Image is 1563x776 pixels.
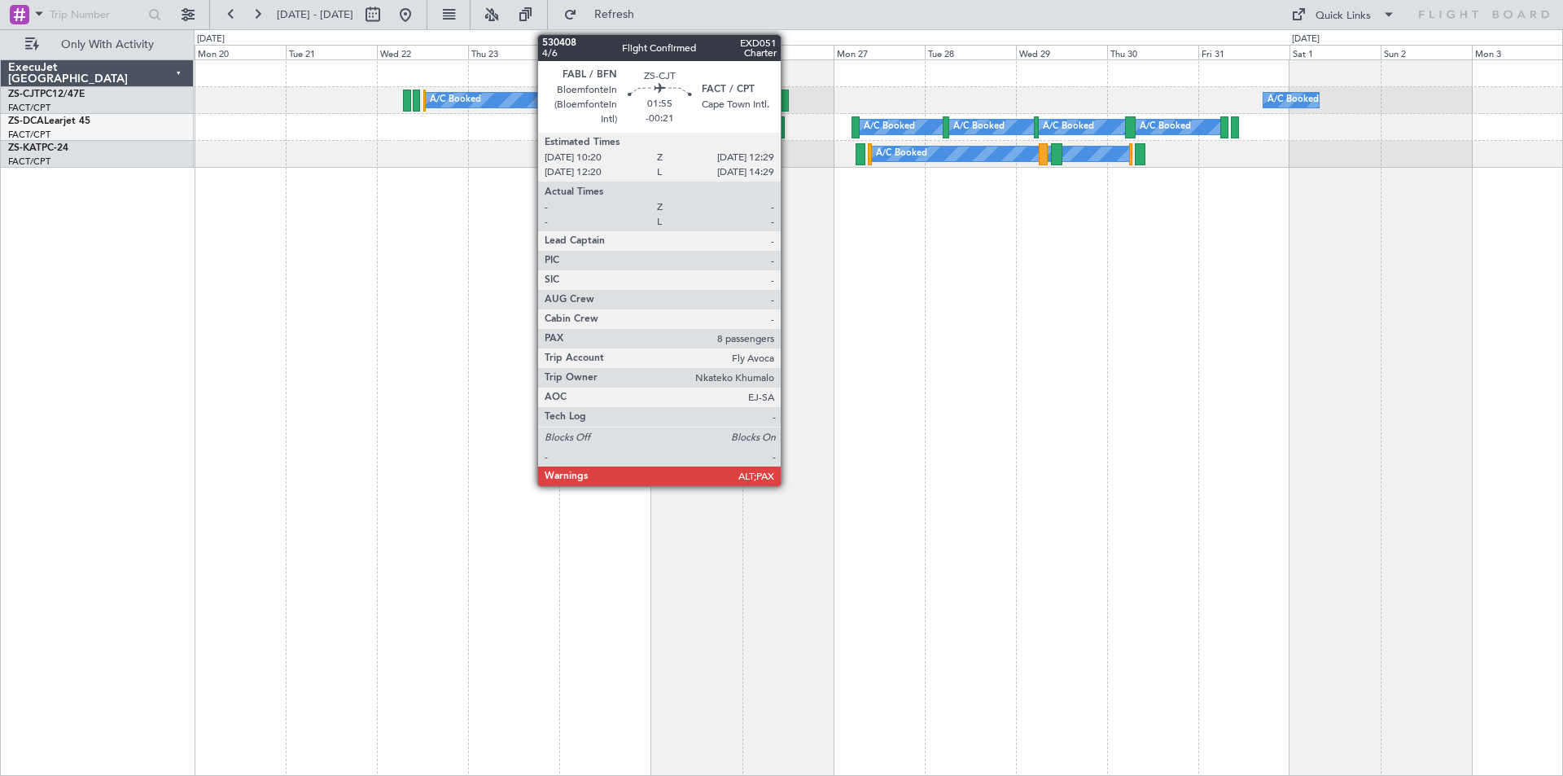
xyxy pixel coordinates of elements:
[286,45,377,59] div: Tue 21
[8,116,44,126] span: ZS-DCA
[1107,45,1198,59] div: Thu 30
[864,115,915,139] div: A/C Booked
[1043,115,1094,139] div: A/C Booked
[1316,8,1371,24] div: Quick Links
[651,45,742,59] div: Sat 25
[42,39,172,50] span: Only With Activity
[1292,33,1320,46] div: [DATE]
[195,45,286,59] div: Mon 20
[8,143,68,153] a: ZS-KATPC-24
[1283,2,1403,28] button: Quick Links
[197,33,225,46] div: [DATE]
[8,102,50,114] a: FACT/CPT
[1289,45,1381,59] div: Sat 1
[277,7,353,22] span: [DATE] - [DATE]
[742,45,834,59] div: Sun 26
[1016,45,1107,59] div: Wed 29
[1472,45,1563,59] div: Mon 3
[50,2,143,27] input: Trip Number
[8,116,90,126] a: ZS-DCALearjet 45
[556,2,654,28] button: Refresh
[953,115,1005,139] div: A/C Booked
[1198,45,1289,59] div: Fri 31
[8,143,42,153] span: ZS-KAT
[8,90,85,99] a: ZS-CJTPC12/47E
[559,45,650,59] div: Fri 24
[834,45,925,59] div: Mon 27
[1267,88,1319,112] div: A/C Booked
[8,90,40,99] span: ZS-CJT
[1140,115,1191,139] div: A/C Booked
[8,129,50,141] a: FACT/CPT
[8,156,50,168] a: FACT/CPT
[18,32,177,58] button: Only With Activity
[468,45,559,59] div: Thu 23
[377,45,468,59] div: Wed 22
[580,9,649,20] span: Refresh
[876,142,927,166] div: A/C Booked
[1381,45,1472,59] div: Sun 2
[430,88,481,112] div: A/C Booked
[925,45,1016,59] div: Tue 28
